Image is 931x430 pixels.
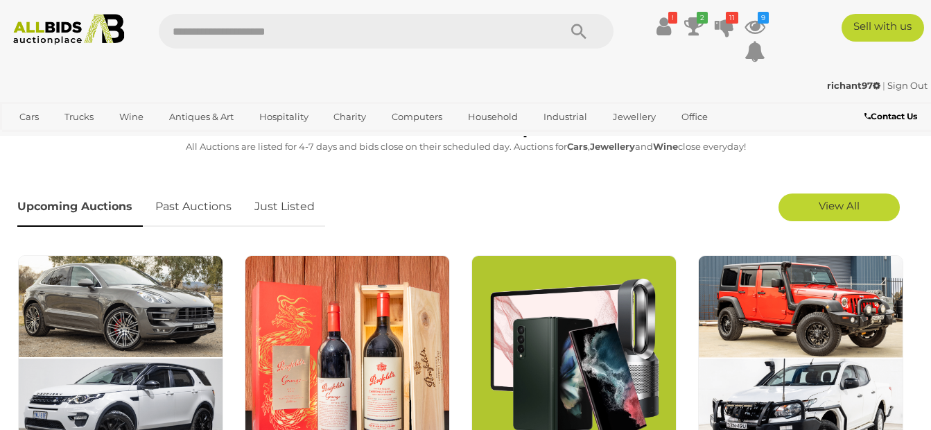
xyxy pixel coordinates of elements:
[758,12,769,24] i: 9
[827,80,882,91] a: richant97
[244,187,325,227] a: Just Listed
[160,105,243,128] a: Antiques & Art
[745,14,765,39] a: 9
[10,128,57,151] a: Sports
[544,14,614,49] button: Search
[684,14,704,39] a: 2
[590,141,635,152] strong: Jewellery
[864,109,921,124] a: Contact Us
[726,12,738,24] i: 11
[882,80,885,91] span: |
[672,105,717,128] a: Office
[827,80,880,91] strong: richant97
[567,141,588,152] strong: Cars
[250,105,317,128] a: Hospitality
[17,119,914,138] h1: Australia's trusted home of unique online auctions
[383,105,451,128] a: Computers
[819,199,860,212] span: View All
[7,14,131,45] img: Allbids.com.au
[110,105,153,128] a: Wine
[604,105,665,128] a: Jewellery
[714,14,735,39] a: 11
[324,105,375,128] a: Charity
[17,187,143,227] a: Upcoming Auctions
[17,139,914,155] p: All Auctions are listed for 4-7 days and bids close on their scheduled day. Auctions for , and cl...
[64,128,181,151] a: [GEOGRAPHIC_DATA]
[842,14,924,42] a: Sell with us
[55,105,103,128] a: Trucks
[534,105,596,128] a: Industrial
[10,105,48,128] a: Cars
[697,12,708,24] i: 2
[459,105,527,128] a: Household
[668,12,677,24] i: !
[653,141,678,152] strong: Wine
[145,187,242,227] a: Past Auctions
[653,14,674,39] a: !
[864,111,917,121] b: Contact Us
[778,193,900,221] a: View All
[887,80,928,91] a: Sign Out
